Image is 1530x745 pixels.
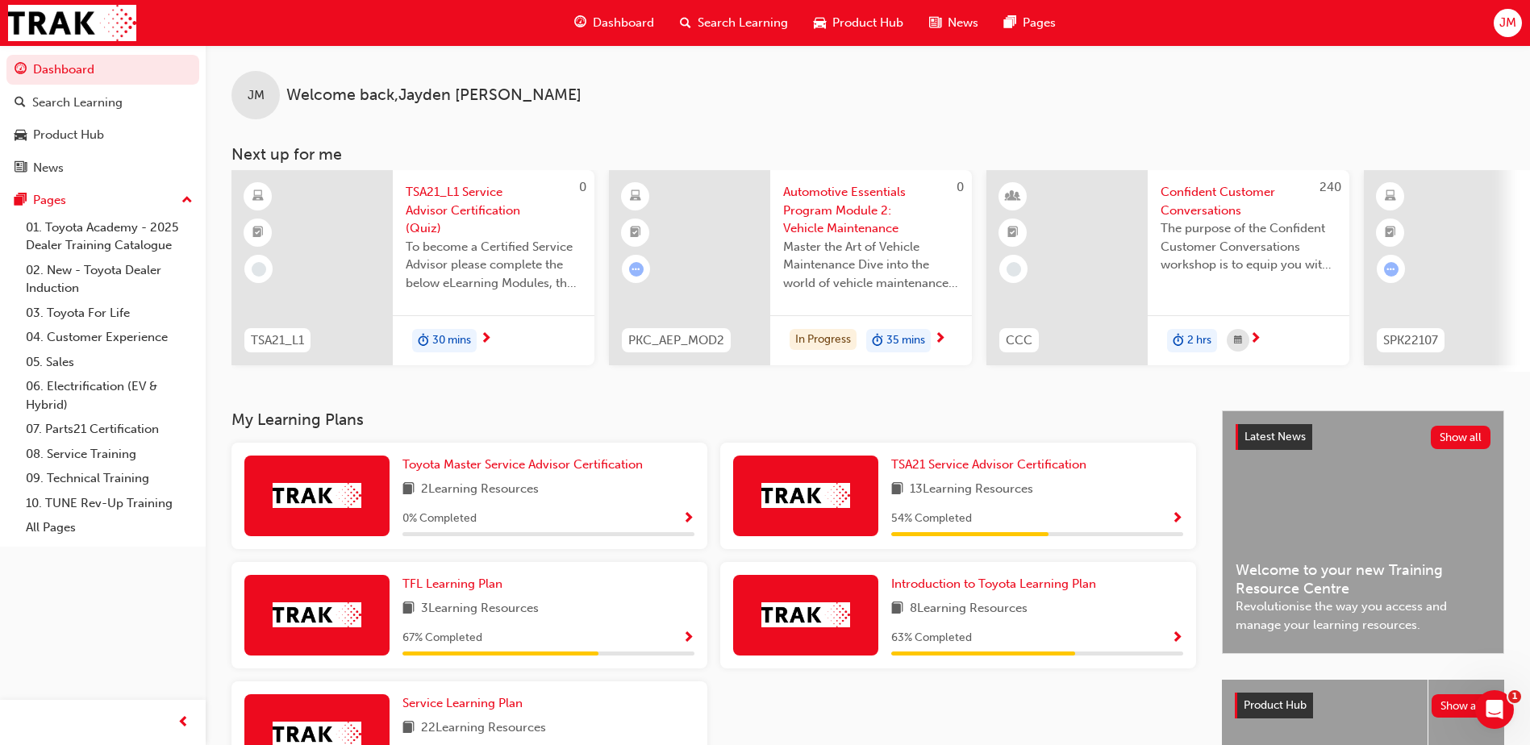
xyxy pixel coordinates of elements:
[1494,9,1522,37] button: JM
[1384,262,1399,277] span: learningRecordVerb_ATTEMPT-icon
[402,599,415,619] span: book-icon
[916,6,991,40] a: news-iconNews
[19,301,199,326] a: 03. Toyota For Life
[1236,424,1490,450] a: Latest NewsShow all
[231,170,594,365] a: 0TSA21_L1TSA21_L1 Service Advisor Certification (Quiz)To become a Certified Service Advisor pleas...
[910,599,1028,619] span: 8 Learning Resources
[1023,14,1056,32] span: Pages
[1007,186,1019,207] span: learningResourceType_INSTRUCTOR_LED-icon
[15,128,27,143] span: car-icon
[252,186,264,207] span: learningResourceType_ELEARNING-icon
[418,331,429,352] span: duration-icon
[986,170,1349,365] a: 240CCCConfident Customer ConversationsThe purpose of the Confident Customer Conversations worksho...
[1508,690,1521,703] span: 1
[33,159,64,177] div: News
[273,483,361,508] img: Trak
[406,183,582,238] span: TSA21_L1 Service Advisor Certification (Quiz)
[1171,512,1183,526] span: Show Progress
[15,96,26,110] span: search-icon
[891,480,903,500] span: book-icon
[480,332,492,347] span: next-icon
[1161,219,1336,274] span: The purpose of the Confident Customer Conversations workshop is to equip you with tools to commun...
[19,491,199,516] a: 10. TUNE Rev-Up Training
[761,602,850,627] img: Trak
[814,13,826,33] span: car-icon
[1432,694,1492,718] button: Show all
[1385,223,1396,243] span: booktick-icon
[1007,223,1019,243] span: booktick-icon
[630,223,641,243] span: booktick-icon
[1234,331,1242,351] span: calendar-icon
[421,718,546,739] span: 22 Learning Resources
[252,262,266,277] span: learningRecordVerb_NONE-icon
[891,576,1096,591] span: Introduction to Toyota Learning Plan
[1235,693,1491,718] a: Product HubShow all
[6,52,199,185] button: DashboardSearch LearningProduct HubNews
[432,331,471,350] span: 30 mins
[231,410,1196,429] h3: My Learning Plans
[1499,14,1516,32] span: JM
[19,350,199,375] a: 05. Sales
[19,325,199,350] a: 04. Customer Experience
[1244,430,1306,443] span: Latest News
[1319,180,1341,194] span: 240
[629,262,644,277] span: learningRecordVerb_ATTEMPT-icon
[934,332,946,347] span: next-icon
[6,55,199,85] a: Dashboard
[957,180,964,194] span: 0
[886,331,925,350] span: 35 mins
[929,13,941,33] span: news-icon
[1249,332,1261,347] span: next-icon
[1236,561,1490,597] span: Welcome to your new Training Resource Centre
[402,694,529,713] a: Service Learning Plan
[6,120,199,150] a: Product Hub
[15,63,27,77] span: guage-icon
[32,94,123,112] div: Search Learning
[19,442,199,467] a: 08. Service Training
[406,238,582,293] span: To become a Certified Service Advisor please complete the below eLearning Modules, the Service Ad...
[181,190,193,211] span: up-icon
[33,126,104,144] div: Product Hub
[593,14,654,32] span: Dashboard
[402,575,509,593] a: TFL Learning Plan
[891,510,972,528] span: 54 % Completed
[1244,698,1307,712] span: Product Hub
[948,14,978,32] span: News
[991,6,1069,40] a: pages-iconPages
[402,456,649,474] a: Toyota Master Service Advisor Certification
[1187,331,1211,350] span: 2 hrs
[251,331,304,350] span: TSA21_L1
[402,576,502,591] span: TFL Learning Plan
[1431,426,1491,449] button: Show all
[783,238,959,293] span: Master the Art of Vehicle Maintenance Dive into the world of vehicle maintenance with this compre...
[790,329,857,351] div: In Progress
[6,185,199,215] button: Pages
[248,86,265,105] span: JM
[891,456,1093,474] a: TSA21 Service Advisor Certification
[667,6,801,40] a: search-iconSearch Learning
[252,223,264,243] span: booktick-icon
[1383,331,1438,350] span: SPK22107
[891,457,1086,472] span: TSA21 Service Advisor Certification
[19,515,199,540] a: All Pages
[1236,597,1490,634] span: Revolutionise the way you access and manage your learning resources.
[680,13,691,33] span: search-icon
[402,718,415,739] span: book-icon
[402,510,477,528] span: 0 % Completed
[761,483,850,508] img: Trak
[19,374,199,417] a: 06. Electrification (EV & Hybrid)
[421,599,539,619] span: 3 Learning Resources
[177,713,190,733] span: prev-icon
[630,186,641,207] span: learningResourceType_ELEARNING-icon
[8,5,136,41] img: Trak
[19,417,199,442] a: 07. Parts21 Certification
[402,629,482,647] span: 67 % Completed
[1006,331,1032,350] span: CCC
[6,88,199,118] a: Search Learning
[574,13,586,33] span: guage-icon
[1171,628,1183,648] button: Show Progress
[33,191,66,210] div: Pages
[609,170,972,365] a: 0PKC_AEP_MOD2Automotive Essentials Program Module 2: Vehicle MaintenanceMaster the Art of Vehicle...
[206,145,1530,164] h3: Next up for me
[1171,631,1183,646] span: Show Progress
